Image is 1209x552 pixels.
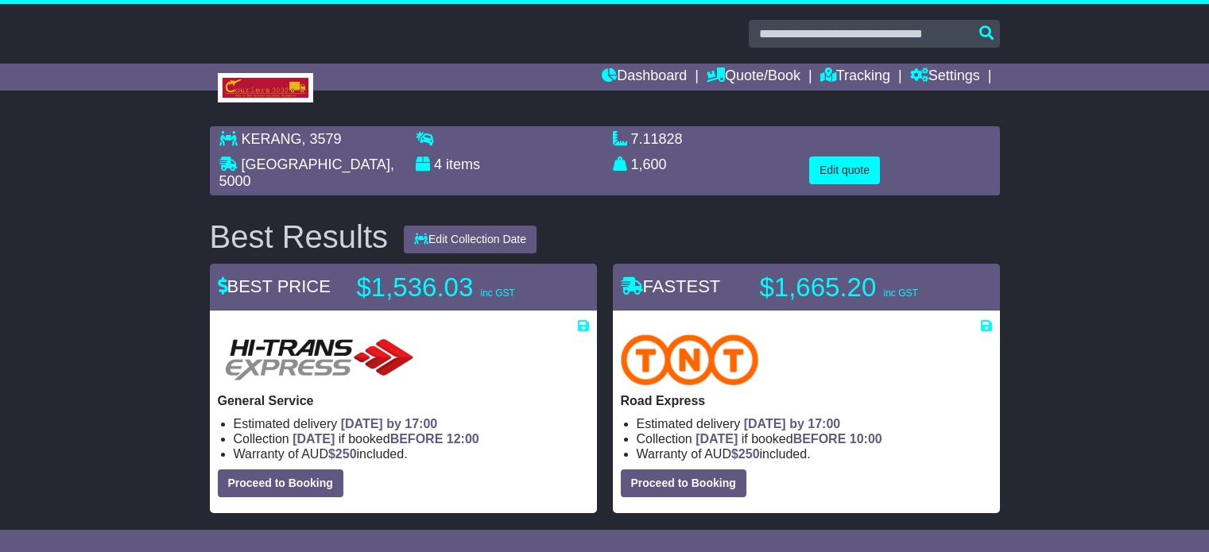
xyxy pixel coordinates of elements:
p: General Service [218,393,589,408]
span: FASTEST [621,276,721,296]
li: Warranty of AUD included. [637,446,992,461]
button: Proceed to Booking [621,469,746,497]
span: 12:00 [447,432,479,446]
span: [DATE] [696,432,738,446]
p: $1,665.20 [760,272,959,303]
span: items [446,156,480,172]
span: BEFORE [390,432,444,446]
span: 4 [434,156,442,172]
li: Warranty of AUD included. [234,446,589,461]
li: Estimated delivery [234,416,589,431]
span: 10:00 [850,432,882,446]
span: 1,600 [631,156,667,172]
span: $ [731,447,760,461]
li: Estimated delivery [637,416,992,431]
img: HiTrans: General Service [218,334,421,385]
span: , 5000 [219,156,394,190]
span: 7.11828 [631,131,683,147]
span: 250 [335,447,357,461]
a: Tracking [820,64,890,91]
span: $ [328,447,357,461]
span: KERANG [242,131,302,147]
span: [DATE] by 17:00 [744,417,841,430]
span: inc GST [883,288,917,299]
span: inc GST [480,288,514,299]
span: [GEOGRAPHIC_DATA] [242,156,390,172]
button: Edit Collection Date [404,226,537,253]
li: Collection [637,431,992,446]
span: if booked [293,432,479,446]
li: Collection [234,431,589,446]
button: Proceed to Booking [218,469,343,497]
span: , 3579 [302,131,342,147]
a: Settings [910,64,980,91]
a: Quote/Book [707,64,800,91]
img: TNT Domestic: Road Express [621,334,759,385]
button: Edit quote [809,156,880,184]
span: [DATE] [293,432,335,446]
div: Best Results [202,219,397,254]
span: 250 [738,447,760,461]
p: $1,536.03 [357,272,556,303]
span: if booked [696,432,882,446]
p: Road Express [621,393,992,408]
span: [DATE] by 17:00 [341,417,438,430]
span: BEST PRICE [218,276,331,296]
a: Dashboard [602,64,687,91]
span: BEFORE [793,432,847,446]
